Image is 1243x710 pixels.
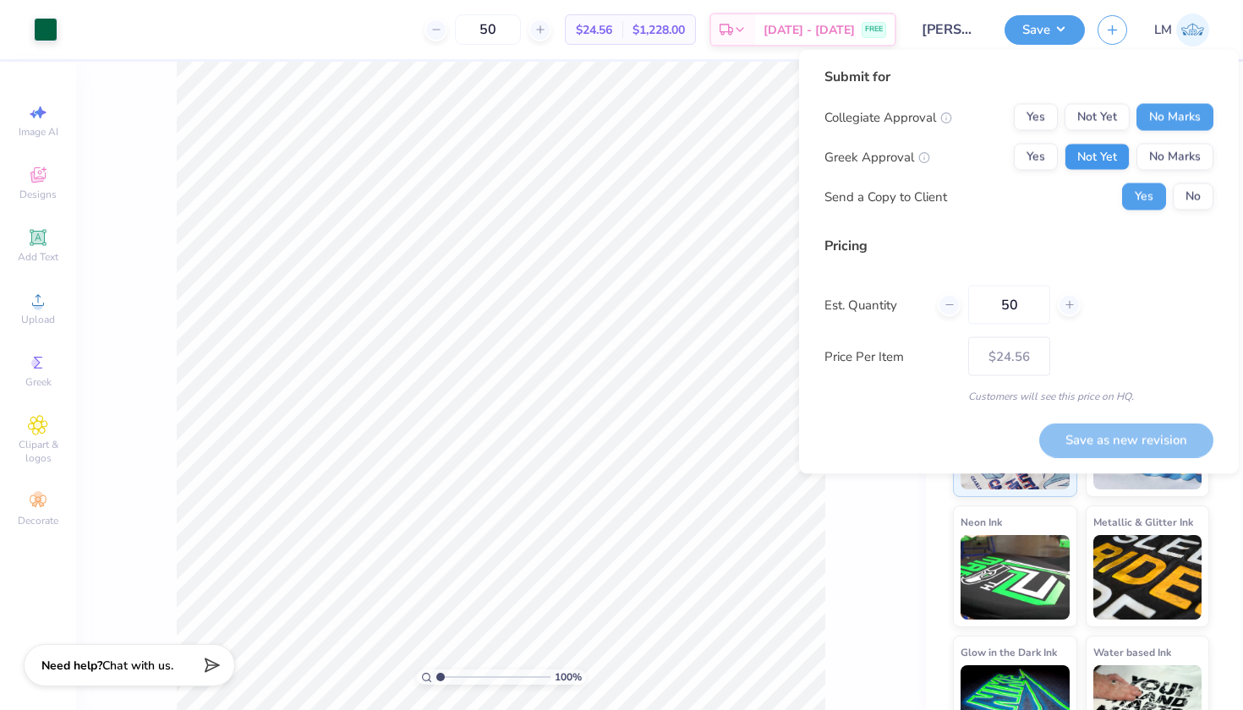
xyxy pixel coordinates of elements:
div: Customers will see this price on HQ. [824,389,1213,404]
span: LM [1154,20,1172,40]
img: Metallic & Glitter Ink [1093,535,1202,620]
button: Yes [1014,144,1058,171]
span: $1,228.00 [632,21,685,39]
label: Price Per Item [824,347,956,366]
div: Greek Approval [824,147,930,167]
div: Collegiate Approval [824,107,952,127]
span: 100 % [555,669,582,685]
input: Untitled Design [909,13,992,46]
strong: Need help? [41,658,102,674]
span: Upload [21,313,55,326]
div: Submit for [824,67,1213,87]
span: Metallic & Glitter Ink [1093,513,1193,531]
button: Not Yet [1065,104,1130,131]
span: FREE [865,24,883,35]
div: Pricing [824,236,1213,256]
label: Est. Quantity [824,295,925,314]
button: Not Yet [1065,144,1130,171]
span: Water based Ink [1093,643,1171,661]
span: $24.56 [576,21,612,39]
button: No Marks [1136,144,1213,171]
span: Add Text [18,250,58,264]
input: – – [455,14,521,45]
span: Glow in the Dark Ink [961,643,1057,661]
button: Save [1005,15,1085,45]
span: Chat with us. [102,658,173,674]
span: [DATE] - [DATE] [764,21,855,39]
span: Greek [25,375,52,389]
span: Designs [19,188,57,201]
button: Yes [1122,183,1166,210]
span: Image AI [19,125,58,139]
img: Neon Ink [961,535,1070,620]
span: Clipart & logos [8,438,68,465]
img: Lauren Mcdougal [1176,14,1209,46]
a: LM [1154,14,1209,46]
input: – – [968,286,1050,325]
button: Yes [1014,104,1058,131]
span: Decorate [18,514,58,527]
button: No [1173,183,1213,210]
span: Neon Ink [961,513,1002,531]
div: Send a Copy to Client [824,187,947,206]
button: No Marks [1136,104,1213,131]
